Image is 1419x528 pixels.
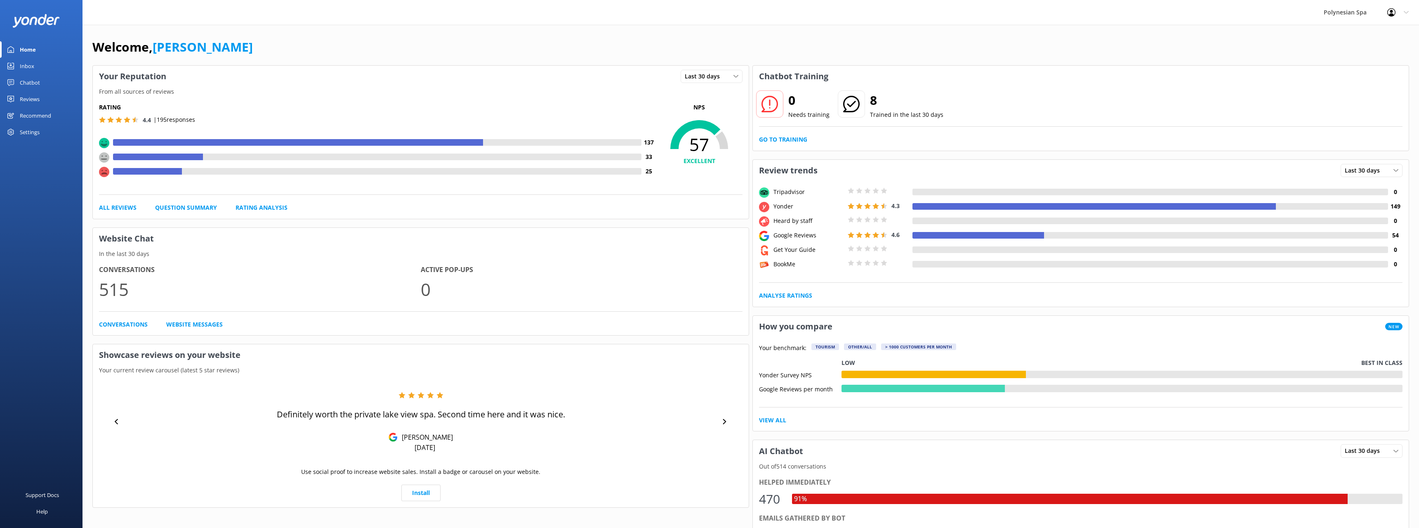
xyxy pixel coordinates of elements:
[759,416,786,425] a: View All
[398,433,453,442] p: [PERSON_NAME]
[1388,245,1402,254] h4: 0
[93,228,749,249] h3: Website Chat
[93,87,749,96] p: From all sources of reviews
[759,371,841,378] div: Yonder Survey NPS
[641,167,656,176] h4: 25
[301,467,540,476] p: Use social proof to increase website sales. Install a badge or carousel on your website.
[870,110,943,119] p: Trained in the last 30 days
[788,90,830,110] h2: 0
[759,291,812,300] a: Analyse Ratings
[753,160,824,181] h3: Review trends
[771,231,846,240] div: Google Reviews
[401,485,441,501] a: Install
[20,41,36,58] div: Home
[1388,202,1402,211] h4: 149
[153,115,195,124] p: | 195 responses
[844,343,876,350] div: Other/All
[881,343,956,350] div: > 1000 customers per month
[26,487,59,503] div: Support Docs
[753,66,834,87] h3: Chatbot Training
[155,203,217,212] a: Question Summary
[759,343,806,353] p: Your benchmark:
[759,135,807,144] a: Go to Training
[415,443,435,452] p: [DATE]
[99,265,421,275] h4: Conversations
[870,90,943,110] h2: 8
[389,433,398,442] img: Google Reviews
[641,138,656,147] h4: 137
[792,494,809,504] div: 91%
[36,503,48,520] div: Help
[841,358,855,367] p: Low
[753,440,809,462] h3: AI Chatbot
[1361,358,1402,367] p: Best in class
[153,38,253,55] a: [PERSON_NAME]
[99,275,421,303] p: 515
[99,320,148,329] a: Conversations
[12,14,60,28] img: yonder-white-logo.png
[759,477,1402,488] div: Helped immediately
[20,91,40,107] div: Reviews
[759,385,841,392] div: Google Reviews per month
[1388,231,1402,240] h4: 54
[1388,260,1402,269] h4: 0
[93,366,749,375] p: Your current review carousel (latest 5 star reviews)
[93,344,749,366] h3: Showcase reviews on your website
[20,58,34,74] div: Inbox
[685,72,725,81] span: Last 30 days
[759,513,1402,524] div: Emails gathered by bot
[1388,216,1402,225] h4: 0
[143,116,151,124] span: 4.4
[20,107,51,124] div: Recommend
[93,66,172,87] h3: Your Reputation
[891,202,900,210] span: 4.3
[421,265,742,275] h4: Active Pop-ups
[93,249,749,258] p: In the last 30 days
[20,124,40,140] div: Settings
[771,260,846,269] div: BookMe
[99,203,137,212] a: All Reviews
[99,103,656,112] h5: Rating
[641,152,656,161] h4: 33
[891,231,900,239] span: 4.6
[1345,446,1385,455] span: Last 30 days
[92,37,253,57] h1: Welcome,
[788,110,830,119] p: Needs training
[277,409,565,420] p: Definitely worth the private lake view spa. Second time here and it was nice.
[656,156,742,166] h4: EXCELLENT
[20,74,40,91] div: Chatbot
[771,187,846,197] div: Tripadvisor
[753,462,1409,471] p: Out of 514 conversations
[1385,323,1402,330] span: New
[166,320,223,329] a: Website Messages
[771,245,846,254] div: Get Your Guide
[1345,166,1385,175] span: Last 30 days
[1388,187,1402,197] h4: 0
[759,489,784,509] div: 470
[656,103,742,112] p: NPS
[421,275,742,303] p: 0
[753,316,839,337] h3: How you compare
[811,343,839,350] div: Tourism
[771,202,846,211] div: Yonder
[656,134,742,155] span: 57
[771,216,846,225] div: Heard by staff
[236,203,288,212] a: Rating Analysis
